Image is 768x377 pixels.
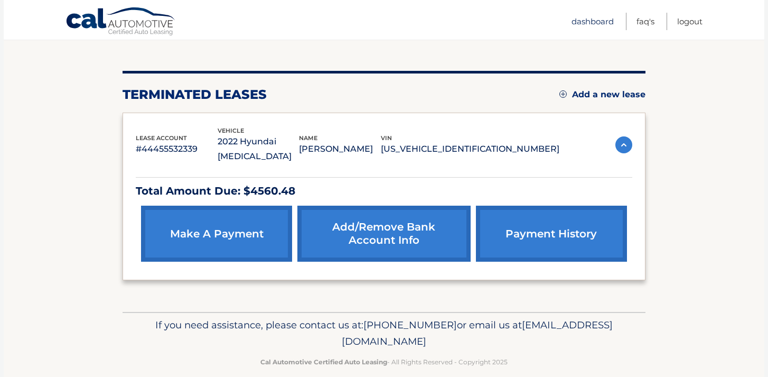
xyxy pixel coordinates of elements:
[136,134,187,142] span: lease account
[572,13,614,30] a: Dashboard
[381,134,392,142] span: vin
[260,358,387,366] strong: Cal Automotive Certified Auto Leasing
[136,182,632,200] p: Total Amount Due: $4560.48
[677,13,703,30] a: Logout
[615,136,632,153] img: accordion-active.svg
[218,134,299,164] p: 2022 Hyundai [MEDICAL_DATA]
[381,142,559,157] p: [US_VEHICLE_IDENTIFICATION_NUMBER]
[136,142,218,157] p: #44455532339
[297,206,470,262] a: Add/Remove bank account info
[476,206,627,262] a: payment history
[129,317,639,351] p: If you need assistance, please contact us at: or email us at
[218,127,244,134] span: vehicle
[299,134,317,142] span: name
[299,142,381,157] p: [PERSON_NAME]
[65,7,176,38] a: Cal Automotive
[141,206,292,262] a: make a payment
[559,90,567,98] img: add.svg
[123,87,267,103] h2: terminated leases
[636,13,654,30] a: FAQ's
[559,89,645,100] a: Add a new lease
[363,319,457,331] span: [PHONE_NUMBER]
[129,356,639,367] p: - All Rights Reserved - Copyright 2025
